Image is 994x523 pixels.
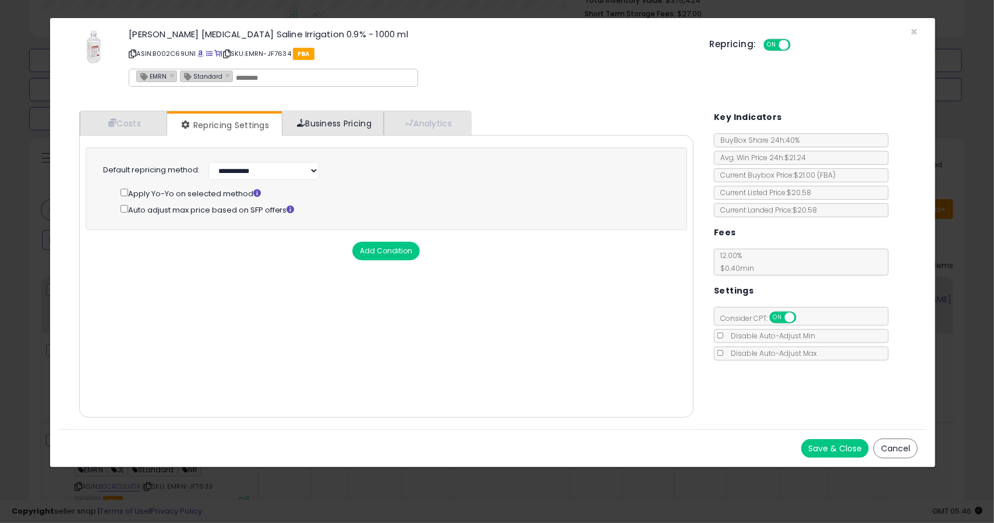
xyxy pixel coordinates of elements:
span: FBA [293,48,314,60]
a: × [169,70,176,80]
a: Business Pricing [282,111,384,135]
span: Avg. Win Price 24h: $21.24 [714,153,806,162]
span: ON [765,40,779,50]
button: Add Condition [352,242,420,260]
span: Current Landed Price: $20.58 [714,205,817,215]
span: Disable Auto-Adjust Min [725,331,815,341]
p: ASIN: B002C69UNI | SKU: EMRN-JF7634 [129,44,692,63]
span: $0.40 min [714,263,754,273]
h3: [PERSON_NAME] [MEDICAL_DATA] Saline Irrigation 0.9% - 1000 ml [129,30,692,38]
span: Current Listed Price: $20.58 [714,188,811,197]
span: × [910,23,918,40]
span: OFF [795,313,813,323]
span: ( FBA ) [817,170,836,180]
a: Your listing only [214,49,221,58]
a: Costs [80,111,167,135]
label: Default repricing method: [103,165,200,176]
a: × [225,70,232,80]
h5: Key Indicators [714,110,782,125]
span: Standard [181,71,222,81]
a: BuyBox page [198,49,204,58]
h5: Repricing: [710,40,756,49]
button: Cancel [873,439,918,458]
span: EMRN [137,71,167,81]
h5: Fees [714,225,736,240]
h5: Settings [714,284,754,298]
span: ON [770,313,785,323]
a: All offer listings [206,49,213,58]
span: 12.00 % [714,250,754,273]
div: Auto adjust max price based on SFP offers [121,203,670,216]
span: Consider CPT: [714,313,812,323]
div: Apply Yo-Yo on selected method [121,186,670,200]
span: Disable Auto-Adjust Max [725,348,817,358]
span: BuyBox Share 24h: 40% [714,135,800,145]
span: Current Buybox Price: [714,170,836,180]
button: Save & Close [801,439,869,458]
a: Analytics [384,111,470,135]
span: OFF [788,40,807,50]
span: $21.00 [794,170,836,180]
a: Repricing Settings [167,114,281,137]
img: 31ZWd4txF0L._SL60_.jpg [76,30,111,65]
